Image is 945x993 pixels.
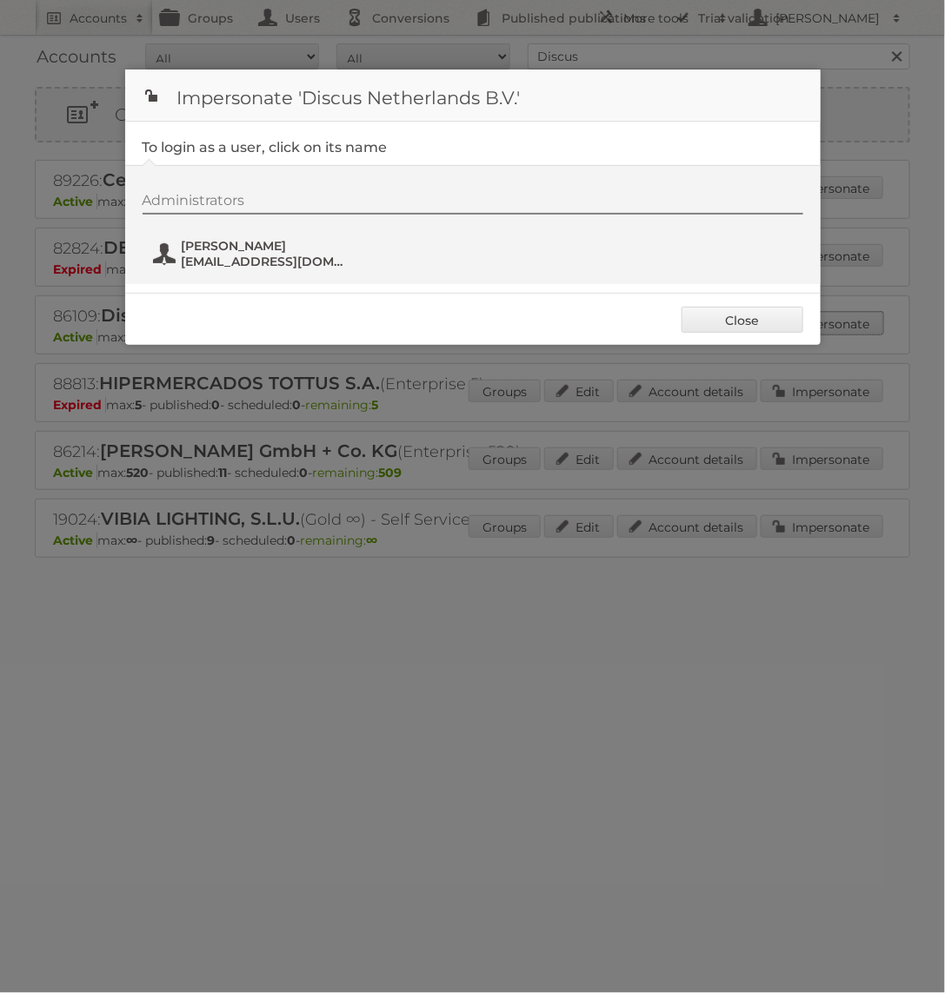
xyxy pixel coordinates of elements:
span: [EMAIL_ADDRESS][DOMAIN_NAME] [182,254,350,269]
span: [PERSON_NAME] [182,238,350,254]
div: Administrators [143,192,803,215]
a: Close [682,307,803,333]
button: [PERSON_NAME] [EMAIL_ADDRESS][DOMAIN_NAME] [151,236,356,271]
legend: To login as a user, click on its name [143,139,388,156]
h1: Impersonate 'Discus Netherlands B.V.' [125,70,821,122]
